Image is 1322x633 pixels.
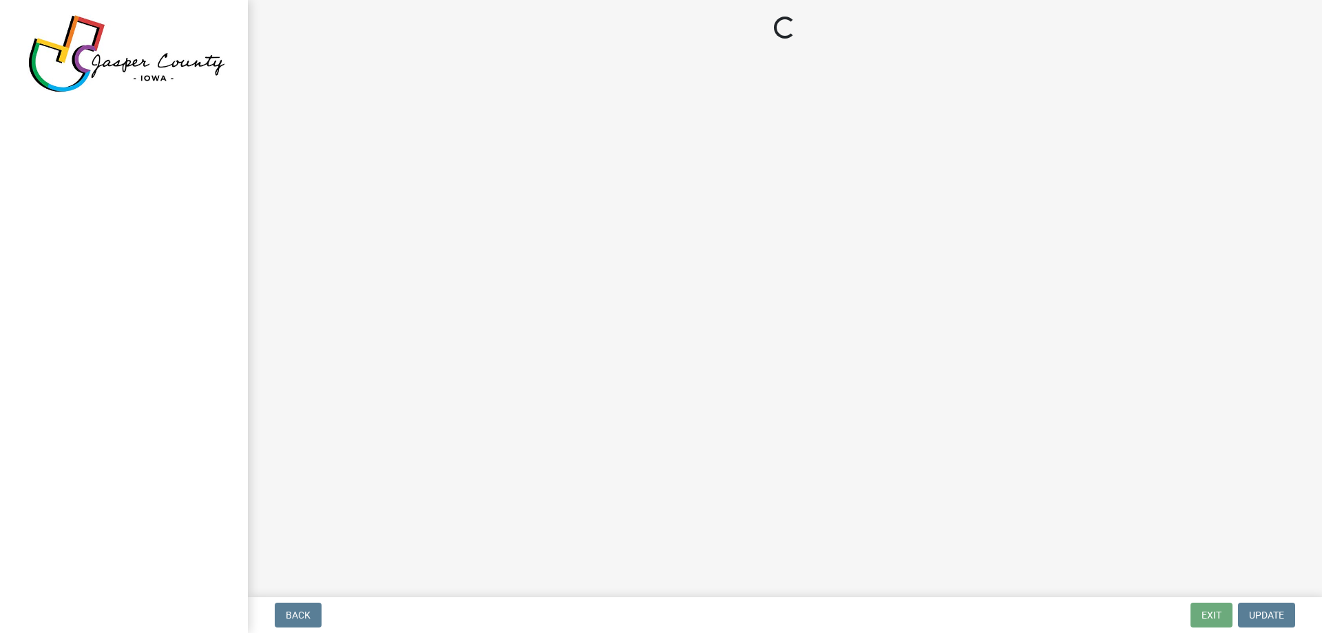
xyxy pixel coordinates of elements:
span: Back [286,610,311,621]
button: Back [275,603,322,627]
button: Exit [1190,603,1232,627]
img: Jasper County, Iowa [28,14,226,93]
button: Update [1238,603,1295,627]
span: Update [1249,610,1284,621]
